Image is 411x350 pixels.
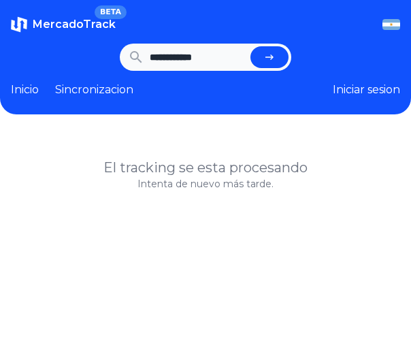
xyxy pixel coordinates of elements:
[11,177,400,191] p: Intenta de nuevo más tarde.
[11,82,39,98] a: Inicio
[11,16,27,33] img: MercadoTrack
[333,82,400,98] button: Iniciar sesion
[33,18,116,31] span: MercadoTrack
[95,5,127,19] span: BETA
[11,158,400,177] h1: El tracking se esta procesando
[55,82,133,98] a: Sincronizacion
[382,19,400,30] img: Argentina
[11,16,116,33] a: MercadoTrackBETA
